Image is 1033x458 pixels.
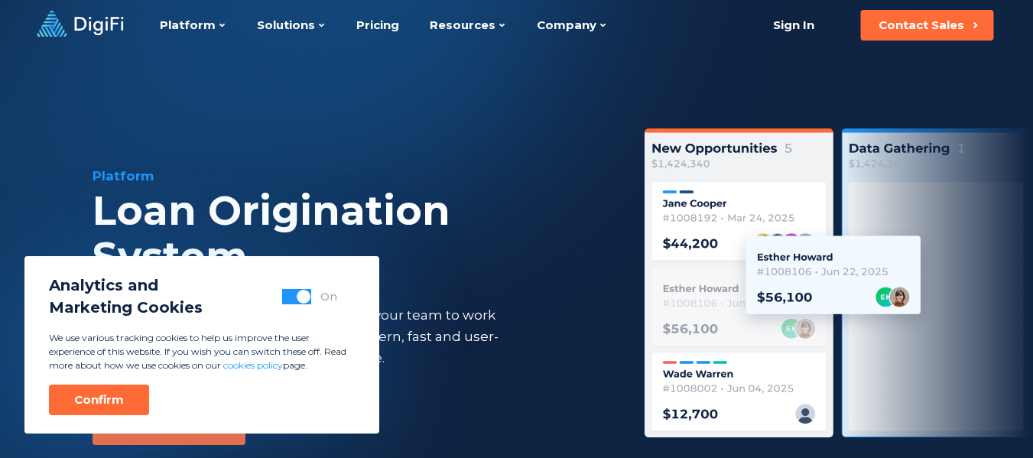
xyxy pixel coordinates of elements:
div: Platform [93,167,606,185]
div: On [320,289,337,304]
button: Confirm [49,385,149,415]
span: Analytics and [49,274,203,297]
a: Sign In [754,10,833,41]
div: Confirm [74,392,124,408]
button: Contact Sales [860,10,993,41]
div: Contact Sales [879,18,964,33]
div: Loan Origination System [93,188,606,280]
p: We use various tracking cookies to help us improve the user experience of this website. If you wi... [49,331,355,372]
a: cookies policy [223,359,283,371]
span: Marketing Cookies [49,297,203,319]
